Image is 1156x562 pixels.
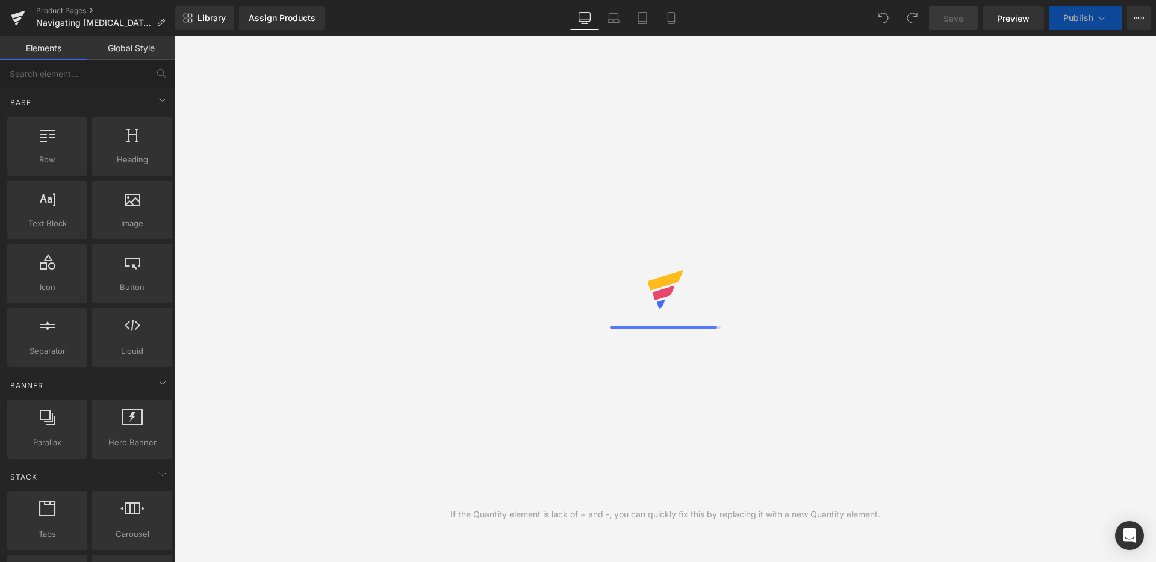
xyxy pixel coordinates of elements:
span: Save [943,12,963,25]
button: Redo [900,6,924,30]
div: If the Quantity element is lack of + and -, you can quickly fix this by replacing it with a new Q... [450,508,880,521]
a: Tablet [628,6,657,30]
span: Parallax [11,436,84,449]
span: Separator [11,345,84,357]
span: Stack [9,471,39,483]
button: Undo [871,6,895,30]
span: Banner [9,380,45,391]
a: Desktop [570,6,599,30]
a: Laptop [599,6,628,30]
button: More [1127,6,1151,30]
a: Preview [983,6,1044,30]
a: Mobile [657,6,686,30]
span: Base [9,97,33,108]
span: Icon [11,281,84,294]
span: Row [11,153,84,166]
a: New Library [175,6,234,30]
span: Library [197,13,226,23]
span: Hero Banner [96,436,169,449]
span: Navigating [MEDICAL_DATA] [36,18,152,28]
span: Heading [96,153,169,166]
span: Preview [997,12,1030,25]
span: Image [96,217,169,230]
a: Global Style [87,36,175,60]
span: Publish [1063,13,1093,23]
span: Carousel [96,528,169,540]
span: Button [96,281,169,294]
div: Assign Products [249,13,315,23]
a: Product Pages [36,6,175,16]
span: Tabs [11,528,84,540]
span: Text Block [11,217,84,230]
div: Open Intercom Messenger [1115,521,1144,550]
button: Publish [1049,6,1122,30]
span: Liquid [96,345,169,357]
